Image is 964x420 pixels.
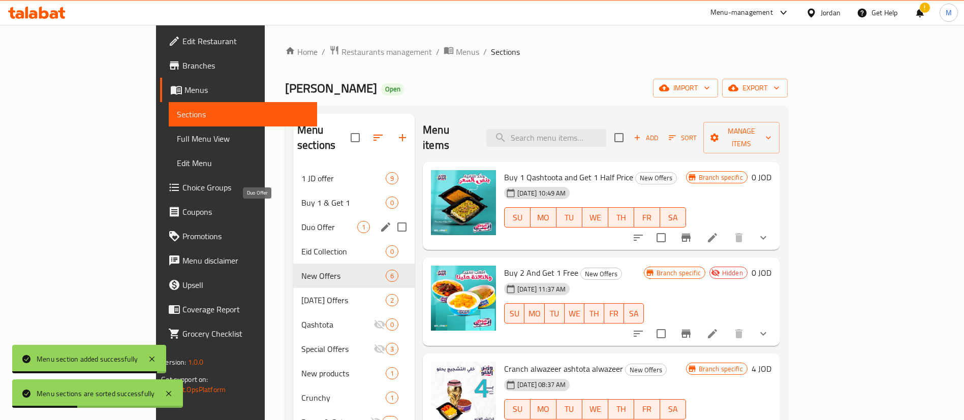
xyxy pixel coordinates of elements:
button: WE [582,207,608,228]
span: Sort items [662,130,703,146]
div: items [386,270,398,282]
span: Crunchy [301,392,386,404]
svg: Show Choices [757,328,769,340]
img: Buy 2 And Get 1 Free [431,266,496,331]
span: [DATE] 08:37 AM [513,380,570,390]
span: Menus [184,84,309,96]
span: [DATE] 11:37 AM [513,284,570,294]
div: New Offers [625,364,667,376]
span: SA [628,306,640,321]
div: New Offers [301,270,386,282]
button: SA [624,303,644,324]
span: Menu disclaimer [182,254,309,267]
div: items [386,392,398,404]
span: TU [561,402,578,416]
h2: Menu sections [297,122,351,153]
span: 1 [358,222,369,232]
span: 1.0.0 [188,356,204,369]
a: Full Menu View [169,126,317,151]
span: Branch specific [652,268,705,278]
button: TU [556,207,582,228]
a: Restaurants management [329,45,432,58]
button: SU [504,303,524,324]
a: Menus [444,45,479,58]
div: New products [301,367,386,379]
a: Promotions [160,224,317,248]
span: FR [638,402,656,416]
button: show more [751,321,775,346]
span: Sections [491,46,520,58]
div: New Offers [580,268,622,280]
div: Eid Collection [301,245,386,257]
button: TU [545,303,565,324]
button: SA [660,399,686,419]
a: Choice Groups [160,175,317,200]
a: Grocery Checklist [160,321,317,346]
button: SA [660,207,686,228]
span: 6 [386,271,398,281]
span: Add [632,132,660,144]
span: Grocery Checklist [182,328,309,340]
button: Add section [390,125,415,150]
span: Qashtota [301,318,374,331]
span: 0 [386,320,398,330]
span: Select to update [650,323,672,344]
button: TH [608,207,634,228]
button: WE [565,303,584,324]
span: 1 JD offer [301,172,386,184]
span: SA [664,210,682,225]
span: Buy 1 Qashtoota and Get 1 Half Price [504,170,633,185]
span: Menus [456,46,479,58]
button: delete [727,225,751,250]
button: SU [504,399,531,419]
a: Edit Restaurant [160,29,317,53]
span: Get support on: [161,373,208,386]
span: TH [612,210,630,225]
span: Special Offers [301,343,374,355]
svg: Inactive section [374,318,386,331]
span: MO [528,306,541,321]
div: [DATE] Offers2 [293,288,415,312]
span: Full Menu View [177,133,309,145]
a: Coverage Report [160,297,317,321]
span: export [730,82,780,94]
button: Manage items [703,122,780,153]
span: Edit Restaurant [182,35,309,47]
button: Branch-specific-item [674,225,698,250]
li: / [322,46,325,58]
span: Upsell [182,279,309,291]
span: Promotions [182,230,309,242]
span: FR [608,306,620,321]
button: import [653,79,718,98]
button: MO [524,303,545,324]
div: items [386,343,398,355]
button: Add [630,130,662,146]
span: 9 [386,174,398,183]
button: Branch-specific-item [674,321,698,346]
a: Edit Menu [169,151,317,175]
button: MO [531,207,556,228]
input: search [486,129,606,147]
button: WE [582,399,608,419]
span: Open [381,85,405,93]
span: Manage items [711,125,771,150]
button: show more [751,225,775,250]
button: TH [608,399,634,419]
button: sort-choices [626,225,650,250]
span: WE [586,210,604,225]
span: Coverage Report [182,303,309,315]
div: New Offers6 [293,264,415,288]
div: Jordan [821,7,841,18]
span: SU [509,210,526,225]
button: TH [584,303,604,324]
span: Sort sections [366,125,390,150]
span: Add item [630,130,662,146]
a: Menus [160,78,317,102]
div: Eid Collection0 [293,239,415,264]
div: Menu sections are sorted successfully [37,388,154,399]
span: SU [509,306,520,321]
span: TU [561,210,578,225]
div: Menu section added successfully [37,353,138,365]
